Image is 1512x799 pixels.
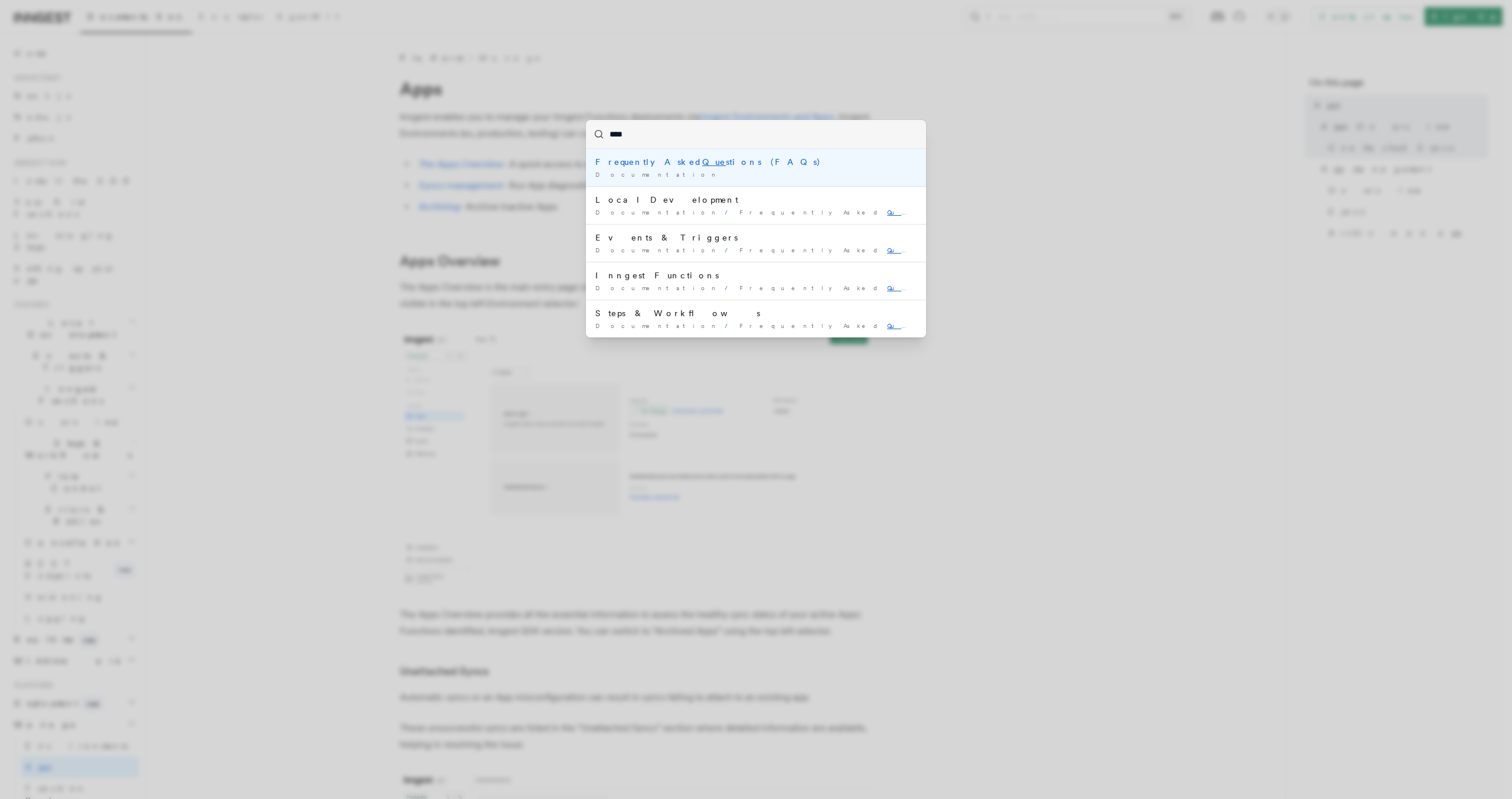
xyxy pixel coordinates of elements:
div: Inngest Functions [595,269,917,281]
span: / [725,209,735,216]
span: / [725,322,735,329]
div: Frequently Asked stions (FAQs) [595,156,917,168]
span: Documentation [595,284,720,291]
span: Documentation [595,171,720,178]
div: Events & Triggers [595,232,917,243]
mark: Que [887,284,915,291]
span: / [725,284,735,291]
span: Documentation [595,209,720,216]
span: Frequently Asked stions (FAQs) [739,209,1027,216]
div: Steps & Workflows [595,307,917,319]
span: Frequently Asked stions (FAQs) [739,322,1027,329]
span: Documentation [595,322,720,329]
span: / [725,246,735,254]
span: Frequently Asked stions (FAQs) [739,284,1027,291]
span: Frequently Asked stions (FAQs) [739,246,1027,254]
mark: Que [887,246,915,254]
div: Local Development [595,194,917,206]
span: Documentation [595,246,720,254]
mark: Que [702,157,726,167]
mark: Que [887,322,915,329]
mark: Que [887,209,915,216]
